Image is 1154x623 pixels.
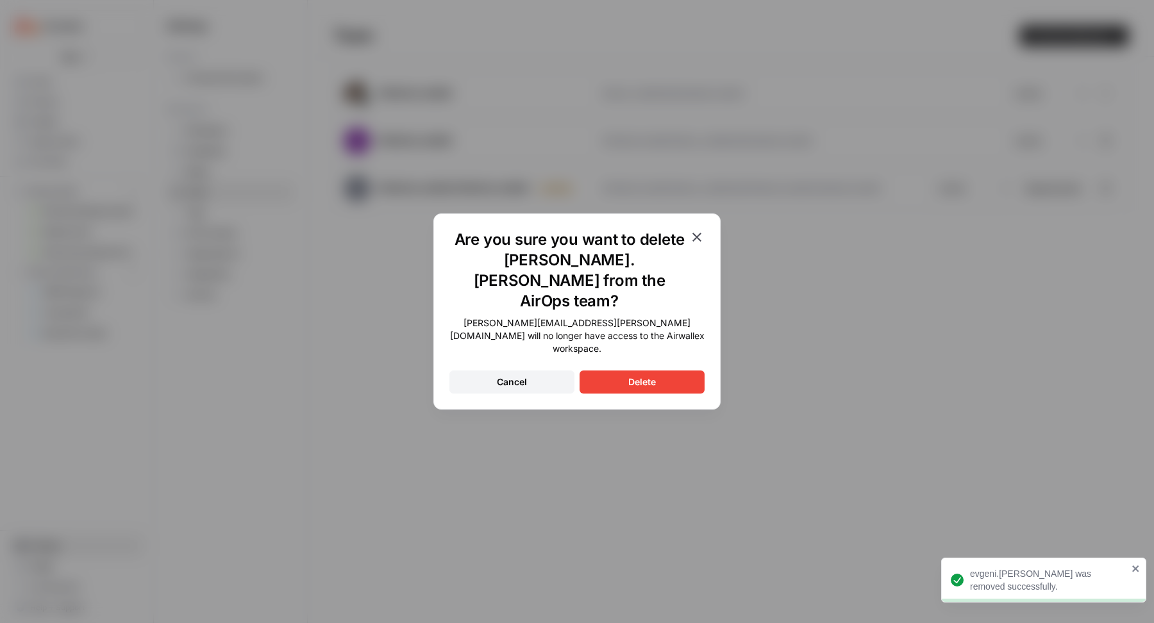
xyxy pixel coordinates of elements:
h1: Are you sure you want to delete [PERSON_NAME].[PERSON_NAME] from the AirOps team? [449,229,689,311]
div: [PERSON_NAME][EMAIL_ADDRESS][PERSON_NAME][DOMAIN_NAME] will no longer have access to the Airwalle... [449,317,705,355]
div: Cancel [497,376,527,388]
button: Delete [580,370,705,394]
button: close [1132,563,1141,574]
div: Delete [628,376,656,388]
button: Cancel [449,370,574,394]
div: evgeni.[PERSON_NAME] was removed successfully. [970,567,1128,593]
